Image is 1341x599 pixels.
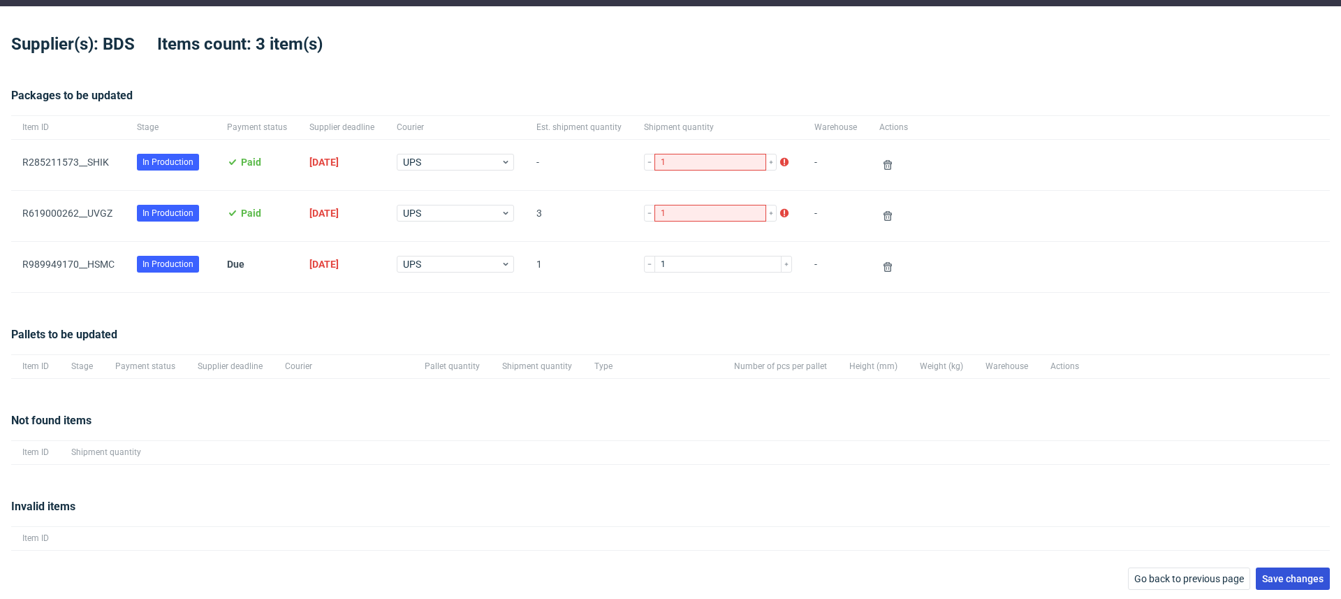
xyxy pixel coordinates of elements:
[879,122,908,133] span: Actions
[814,259,857,275] span: -
[71,447,141,459] span: Shipment quantity
[227,259,244,270] span: Due
[22,259,115,270] a: R989949170__HSMC
[403,206,501,220] span: UPS
[241,208,261,219] span: Paid
[644,122,792,133] span: Shipment quantity
[11,498,1330,526] div: Invalid items
[142,156,193,168] span: In Production
[157,34,345,54] span: Items count: 3 item(s)
[11,412,1330,440] div: Not found items
[985,361,1028,373] span: Warehouse
[849,361,897,373] span: Height (mm)
[309,208,339,219] span: [DATE]
[285,361,402,373] span: Courier
[309,122,374,133] span: Supplier deadline
[536,208,622,224] span: 3
[142,207,193,219] span: In Production
[22,122,115,133] span: Item ID
[1050,361,1079,373] span: Actions
[22,361,49,373] span: Item ID
[403,257,501,271] span: UPS
[1134,574,1244,584] span: Go back to previous page
[920,361,963,373] span: Weight (kg)
[22,533,49,544] span: Item ID
[227,122,287,133] span: Payment status
[502,361,572,373] span: Shipment quantity
[397,122,514,133] span: Courier
[536,157,622,173] span: -
[814,208,857,224] span: -
[137,122,205,133] span: Stage
[734,361,827,373] span: Number of pcs per pallet
[22,447,49,459] span: Item ID
[115,361,175,373] span: Payment status
[11,326,1330,354] div: Pallets to be updated
[594,361,712,373] span: Type
[1256,568,1330,590] button: Save changes
[198,361,263,373] span: Supplier deadline
[22,157,109,168] a: R285211573__SHIK
[1128,568,1250,590] button: Go back to previous page
[309,157,339,168] span: [DATE]
[11,87,1330,115] div: Packages to be updated
[71,361,93,373] span: Stage
[22,208,112,219] a: R619000262__UVGZ
[1262,574,1324,584] span: Save changes
[814,122,857,133] span: Warehouse
[814,157,857,173] span: -
[241,157,261,168] span: Paid
[536,122,622,133] span: Est. shipment quantity
[403,155,501,169] span: UPS
[536,259,622,275] span: 1
[425,361,480,373] span: Pallet quantity
[142,258,193,270] span: In Production
[11,34,157,54] span: Supplier(s): BDS
[309,259,339,270] span: [DATE]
